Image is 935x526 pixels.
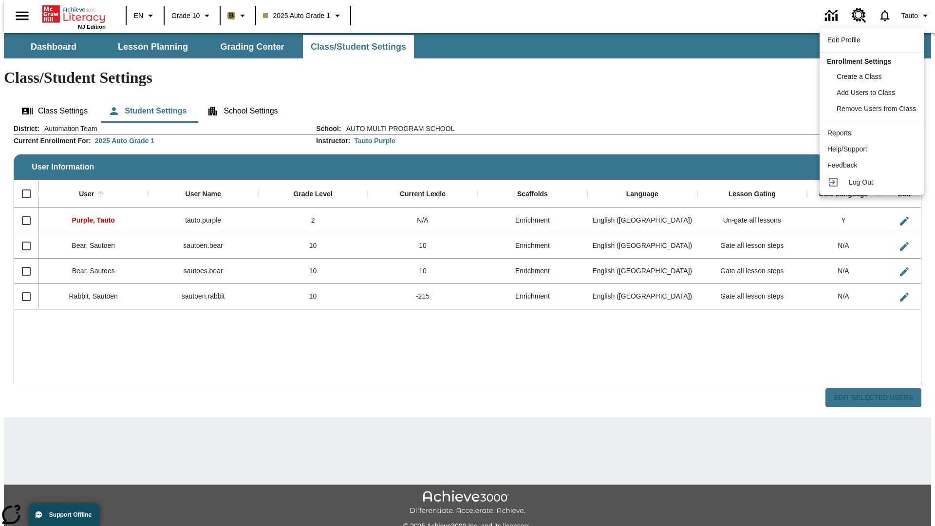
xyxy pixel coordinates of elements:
span: Enrollment Settings [827,57,891,65]
span: Create a Class [837,73,882,80]
span: Remove Users from Class [837,105,916,113]
span: Add Users to Class [837,89,895,96]
span: Feedback [827,161,857,169]
span: Log Out [849,178,873,186]
span: Edit Profile [827,36,860,44]
span: Reports [827,129,851,137]
span: Help/Support [827,145,867,153]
